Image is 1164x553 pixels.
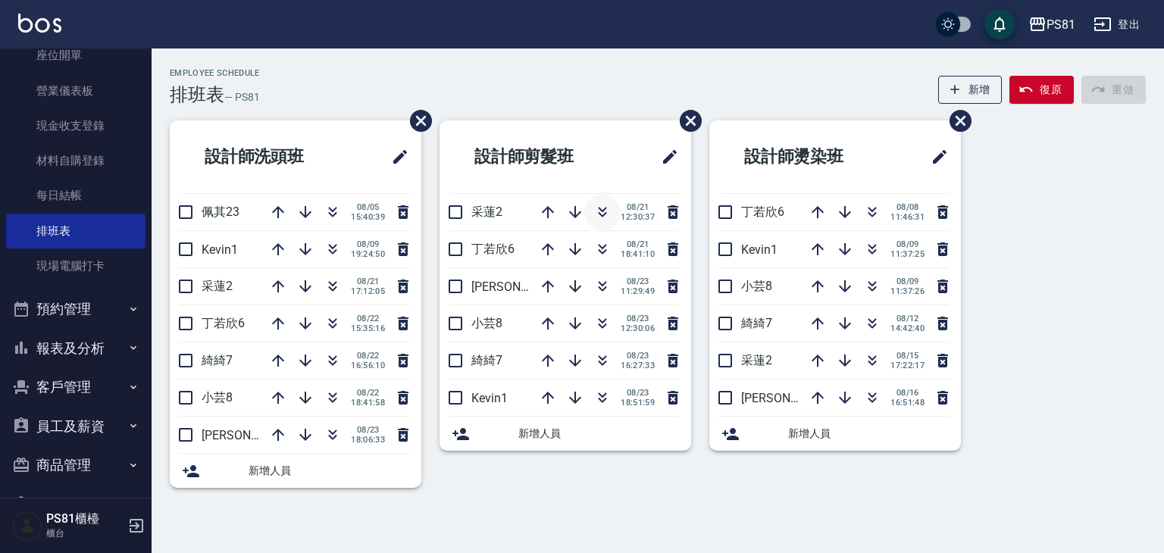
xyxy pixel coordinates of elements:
div: 新增人員 [440,417,691,451]
a: 每日結帳 [6,178,145,213]
button: 登出 [1087,11,1146,39]
span: 采蓮2 [741,353,772,367]
span: 08/21 [621,239,655,249]
div: 新增人員 [170,454,421,488]
span: 08/09 [890,239,925,249]
span: 11:29:49 [621,286,655,296]
span: 08/21 [621,202,655,212]
h2: 設計師剪髮班 [452,130,624,184]
span: 11:46:31 [890,212,925,222]
span: 15:40:39 [351,212,385,222]
span: 18:51:59 [621,398,655,408]
span: 08/05 [351,202,385,212]
button: 新增 [938,76,1003,104]
img: Logo [18,14,61,33]
span: [PERSON_NAME]3 [741,391,839,405]
span: 刪除班表 [938,98,974,143]
span: 佩其23 [202,205,239,219]
a: 材料自購登錄 [6,143,145,178]
span: 綺綺7 [471,353,502,367]
button: 客戶管理 [6,367,145,407]
img: Person [12,511,42,541]
span: 修改班表的標題 [921,139,949,175]
span: 12:30:37 [621,212,655,222]
span: 17:12:05 [351,286,385,296]
span: 08/23 [351,425,385,435]
button: 復原 [1009,76,1074,104]
span: 刪除班表 [668,98,704,143]
a: 現金收支登錄 [6,108,145,143]
a: 座位開單 [6,38,145,73]
span: 丁若欣6 [471,242,515,256]
span: 小芸8 [471,316,502,330]
span: 11:37:25 [890,249,925,259]
button: 員工及薪資 [6,407,145,446]
span: 08/23 [621,388,655,398]
button: PS81 [1022,9,1081,40]
span: 08/22 [351,388,385,398]
span: 19:24:50 [351,249,385,259]
span: 采蓮2 [202,279,233,293]
span: 修改班表的標題 [382,139,409,175]
span: 新增人員 [249,463,409,479]
a: 營業儀表板 [6,73,145,108]
button: save [984,9,1015,39]
span: Kevin1 [202,242,238,257]
span: 08/09 [351,239,385,249]
span: 16:27:33 [621,361,655,370]
span: 新增人員 [518,426,679,442]
span: 08/21 [351,276,385,286]
span: 08/23 [621,351,655,361]
span: 08/22 [351,314,385,323]
span: 修改班表的標題 [652,139,679,175]
span: 08/15 [890,351,925,361]
span: 08/08 [890,202,925,212]
span: 刪除班表 [399,98,434,143]
div: 新增人員 [709,417,961,451]
span: Kevin1 [741,242,778,257]
span: 綺綺7 [202,353,233,367]
span: 16:51:48 [890,398,925,408]
h3: 排班表 [170,84,224,105]
span: 08/23 [621,276,655,286]
h2: 設計師燙染班 [721,130,893,184]
span: 綺綺7 [741,316,772,330]
span: 15:35:16 [351,323,385,333]
h2: Employee Schedule [170,68,260,78]
h2: 設計師洗頭班 [182,130,354,184]
span: 08/22 [351,351,385,361]
span: 新增人員 [788,426,949,442]
button: 預約管理 [6,289,145,329]
span: 14:42:40 [890,323,925,333]
span: 08/09 [890,276,925,286]
span: 丁若欣6 [741,205,784,219]
span: 16:56:10 [351,361,385,370]
span: 11:37:26 [890,286,925,296]
span: [PERSON_NAME]3 [202,428,299,442]
span: 小芸8 [202,390,233,405]
span: 小芸8 [741,279,772,293]
span: 18:06:33 [351,435,385,445]
span: 18:41:10 [621,249,655,259]
div: PS81 [1047,15,1075,34]
span: 08/23 [621,314,655,323]
button: 資料設定 [6,485,145,524]
span: 08/16 [890,388,925,398]
span: 丁若欣6 [202,316,245,330]
p: 櫃台 [46,526,124,540]
a: 排班表 [6,214,145,248]
span: 采蓮2 [471,205,502,219]
button: 報表及分析 [6,329,145,368]
h5: PS81櫃檯 [46,511,124,526]
span: [PERSON_NAME]3 [471,280,569,294]
a: 現場電腦打卡 [6,248,145,283]
span: 18:41:58 [351,398,385,408]
h6: — PS81 [224,89,260,105]
span: Kevin1 [471,391,508,405]
span: 08/12 [890,314,925,323]
span: 12:30:06 [621,323,655,333]
span: 17:22:17 [890,361,925,370]
button: 商品管理 [6,445,145,485]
